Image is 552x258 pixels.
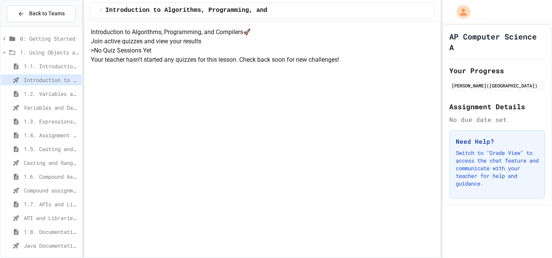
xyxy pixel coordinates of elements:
[24,104,79,112] span: Variables and Data Types - Quiz
[24,62,79,70] span: 1.1. Introduction to Algorithms, Programming, and Compilers
[456,137,539,146] h3: Need Help?
[7,5,76,22] button: Back to Teams
[449,31,545,53] h1: AP Computer Science A
[456,149,539,187] p: Switch to "Grade View" to access the chat feature and communicate with your teacher for help and ...
[24,90,79,98] span: 1.2. Variables and Data Types
[91,46,434,55] h5: > No Quiz Sessions Yet
[449,101,545,112] h2: Assignment Details
[24,228,79,236] span: 1.8. Documentation with Comments and Preconditions
[24,117,79,125] span: 1.3. Expressions and Output [New]
[24,173,79,181] span: 1.6. Compound Assignment Operators
[91,28,434,37] h4: Introduction to Algorithms, Programming, and Compilers 🚀
[24,186,79,194] span: Compound assignment operators - Quiz
[20,35,79,43] span: 0: Getting Started
[24,131,79,139] span: 1.4. Assignment and Input
[449,65,545,76] h2: Your Progress
[24,145,79,153] span: 1.5. Casting and Ranges of Values
[24,159,79,167] span: Casting and Ranges of variables - Quiz
[452,82,543,89] div: [PERSON_NAME]([GEOGRAPHIC_DATA])
[24,76,79,84] span: Introduction to Algorithms, Programming, and Compilers
[105,6,304,15] span: Introduction to Algorithms, Programming, and Compilers
[24,242,79,250] span: Java Documentation with Comments - Topic 1.8
[20,48,79,56] span: 1. Using Objects and Methods
[29,10,65,18] span: Back to Teams
[100,7,102,13] span: /
[24,200,79,208] span: 1.7. APIs and Libraries
[91,55,434,64] p: Your teacher hasn't started any quizzes for this lesson. Check back soon for new challenges!
[449,3,472,21] div: My Account
[24,214,79,222] span: API and Libraries - Topic 1.7
[449,115,545,124] div: No due date set
[91,37,434,46] p: Join active quizzes and view your results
